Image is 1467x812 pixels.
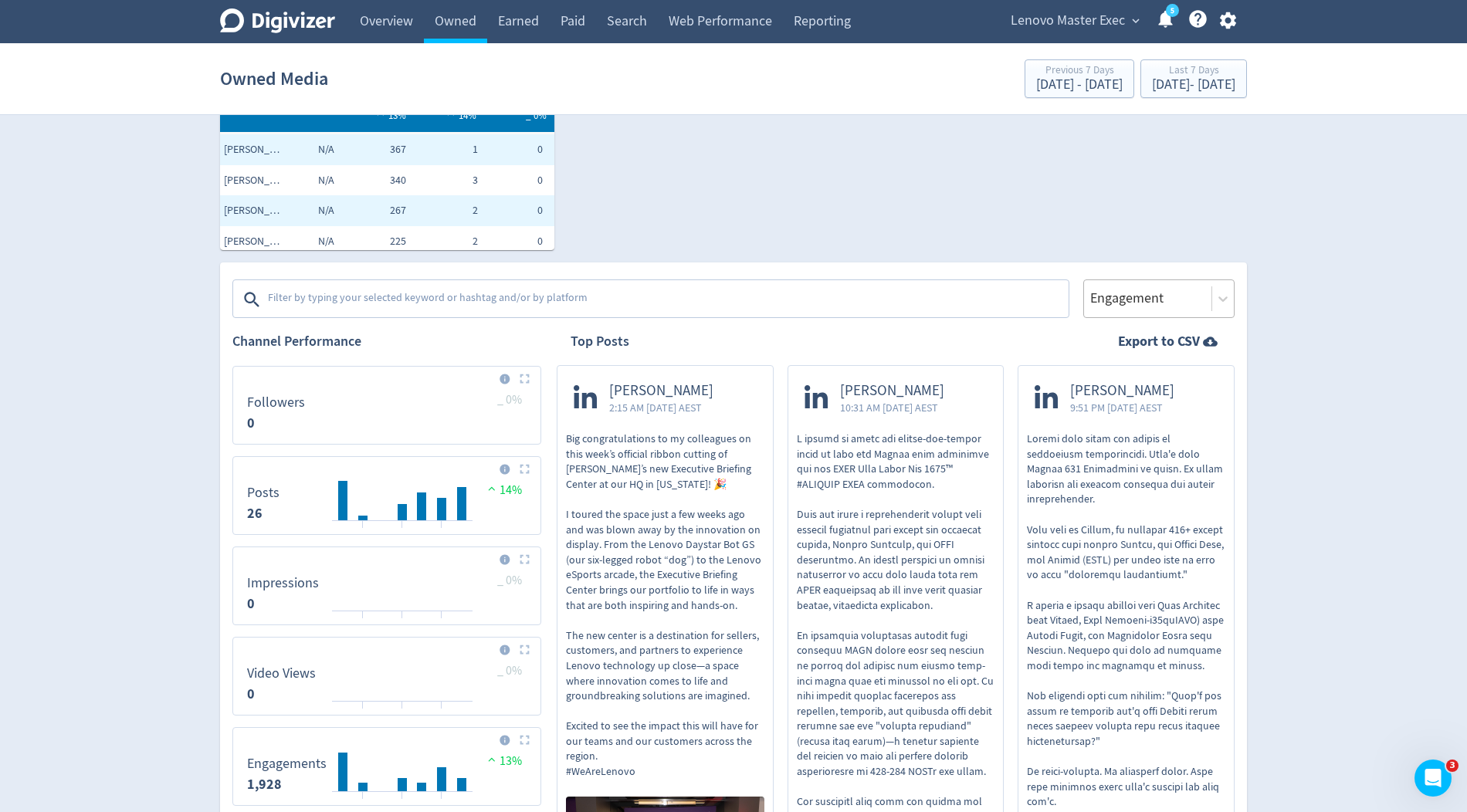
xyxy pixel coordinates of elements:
[239,553,534,618] svg: Impressions 0
[432,707,451,718] text: 24/09
[432,617,451,628] text: 24/09
[393,526,412,537] text: 22/09
[338,165,410,196] td: 340
[1025,59,1134,98] button: Previous 7 Days[DATE] - [DATE]
[1036,65,1123,78] div: Previous 7 Days
[410,165,482,196] td: 3
[247,484,280,502] dt: Posts
[393,797,412,808] text: 22/09
[526,109,547,122] span: _ 0%
[497,663,522,678] span: _ 0%
[266,195,338,226] td: N/A
[1171,5,1174,16] text: 5
[1166,4,1179,17] a: 5
[338,226,410,257] td: 225
[393,617,412,628] text: 22/09
[266,226,338,257] td: N/A
[247,504,263,523] strong: 26
[354,707,372,718] text: 20/09
[239,644,534,709] svg: Video Views 0
[520,374,530,384] img: Placeholder
[220,54,328,103] h1: Owned Media
[1036,78,1123,92] div: [DATE] - [DATE]
[1070,400,1174,415] span: 9:51 PM [DATE] AEST
[1446,760,1459,772] span: 3
[520,554,530,564] img: Placeholder
[1118,332,1200,351] strong: Export to CSV
[393,707,412,718] text: 22/09
[224,234,286,249] span: Emily Ketchen
[1152,65,1235,78] div: Last 7 Days
[224,173,286,188] span: Dilip Bhatia
[247,775,282,793] strong: 1,928
[1414,760,1452,797] iframe: Intercom live chat
[266,134,338,165] td: N/A
[609,400,713,415] span: 2:15 AM [DATE] AEST
[247,394,305,411] dt: Followers
[482,226,554,257] td: 0
[247,685,255,703] strong: 0
[239,373,534,438] svg: Followers 0
[432,526,451,537] text: 24/09
[609,382,713,400] span: [PERSON_NAME]
[410,226,482,257] td: 2
[247,414,255,432] strong: 0
[224,203,286,218] span: Daryl Cromer
[354,617,372,628] text: 20/09
[232,332,541,351] h2: Channel Performance
[1005,8,1143,33] button: Lenovo Master Exec
[354,797,372,808] text: 20/09
[1152,78,1235,92] div: [DATE] - [DATE]
[1070,382,1174,400] span: [PERSON_NAME]
[354,526,372,537] text: 20/09
[482,195,554,226] td: 0
[520,645,530,655] img: Placeholder
[247,755,327,773] dt: Engagements
[410,134,482,165] td: 1
[840,400,944,415] span: 10:31 AM [DATE] AEST
[497,392,522,408] span: _ 0%
[410,195,482,226] td: 2
[497,573,522,588] span: _ 0%
[482,165,554,196] td: 0
[220,26,554,250] table: customized table
[247,574,319,592] dt: Impressions
[338,134,410,165] td: 367
[239,734,534,799] svg: Engagements 1,928
[840,382,944,400] span: [PERSON_NAME]
[239,463,534,528] svg: Posts 26
[566,431,764,780] p: Big congratulations to my colleagues on this week’s official ribbon cutting of [PERSON_NAME]’s ne...
[484,753,500,765] img: positive-performance.svg
[247,594,255,613] strong: 0
[484,482,522,498] span: 14%
[484,482,500,494] img: positive-performance.svg
[571,332,629,351] h2: Top Posts
[520,735,530,745] img: Placeholder
[338,195,410,226] td: 267
[482,134,554,165] td: 0
[266,165,338,196] td: N/A
[1011,8,1125,33] span: Lenovo Master Exec
[1140,59,1247,98] button: Last 7 Days[DATE]- [DATE]
[520,464,530,474] img: Placeholder
[373,109,406,122] span: 13%
[443,109,476,122] span: 14%
[484,753,522,769] span: 13%
[432,797,451,808] text: 24/09
[1129,14,1143,28] span: expand_more
[224,142,286,157] span: Matthew Zielinski
[247,665,316,682] dt: Video Views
